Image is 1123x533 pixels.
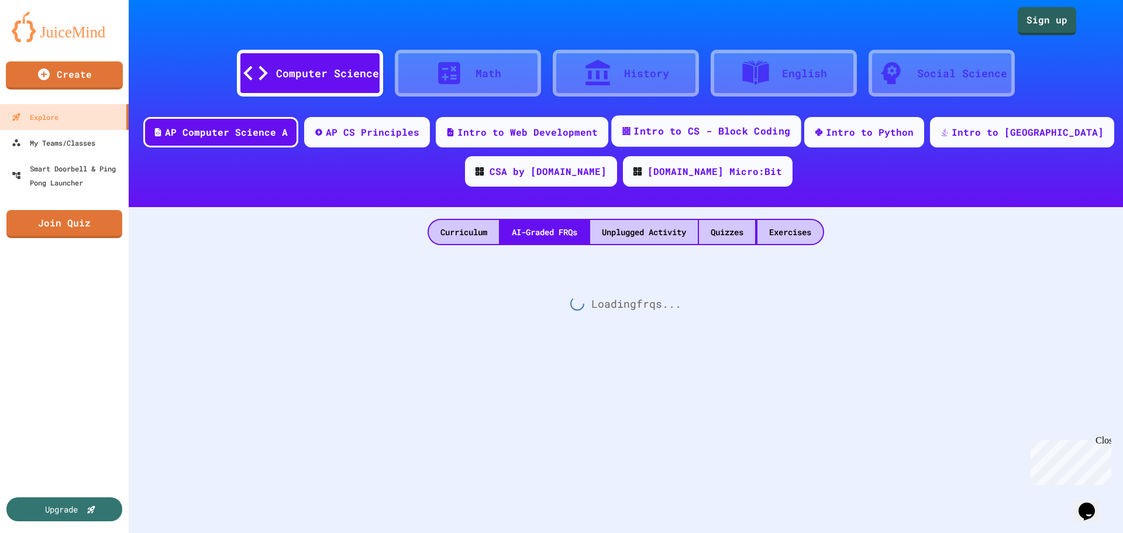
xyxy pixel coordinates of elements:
[6,210,122,238] a: Join Quiz
[633,167,642,176] img: CODE_logo_RGB.png
[500,220,589,244] div: AI-Graded FRQs
[490,164,607,178] div: CSA by [DOMAIN_NAME]
[12,12,117,42] img: logo-orange.svg
[826,125,914,139] div: Intro to Python
[917,66,1007,81] div: Social Science
[5,5,81,74] div: Chat with us now!Close
[129,245,1123,362] div: Loading frq s...
[757,220,823,244] div: Exercises
[1074,486,1111,521] iframe: chat widget
[1018,7,1076,35] a: Sign up
[12,161,124,190] div: Smart Doorbell & Ping Pong Launcher
[782,66,827,81] div: English
[952,125,1104,139] div: Intro to [GEOGRAPHIC_DATA]
[429,220,499,244] div: Curriculum
[476,66,501,81] div: Math
[12,110,58,124] div: Explore
[6,61,123,90] a: Create
[590,220,698,244] div: Unplugged Activity
[476,167,484,176] img: CODE_logo_RGB.png
[12,136,95,150] div: My Teams/Classes
[624,66,669,81] div: History
[1026,435,1111,485] iframe: chat widget
[633,124,790,139] div: Intro to CS - Block Coding
[45,503,78,515] div: Upgrade
[647,164,782,178] div: [DOMAIN_NAME] Micro:Bit
[165,125,288,139] div: AP Computer Science A
[699,220,755,244] div: Quizzes
[326,125,419,139] div: AP CS Principles
[276,66,379,81] div: Computer Science
[457,125,598,139] div: Intro to Web Development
